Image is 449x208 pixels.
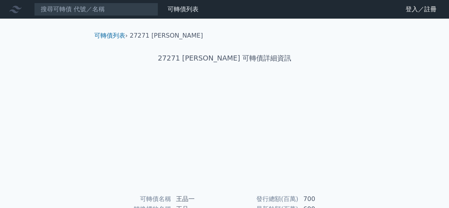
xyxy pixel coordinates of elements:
td: 王品一 [171,194,224,204]
li: › [94,31,128,40]
a: 可轉債列表 [168,5,199,13]
td: 發行總額(百萬) [224,194,299,204]
a: 登入／註冊 [399,3,443,16]
li: 27271 [PERSON_NAME] [130,31,203,40]
input: 搜尋可轉債 代號／名稱 [34,3,158,16]
a: 可轉債列表 [94,32,125,39]
td: 700 [299,194,352,204]
td: 可轉債名稱 [97,194,171,204]
h1: 27271 [PERSON_NAME] 可轉債詳細資訊 [88,53,361,64]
